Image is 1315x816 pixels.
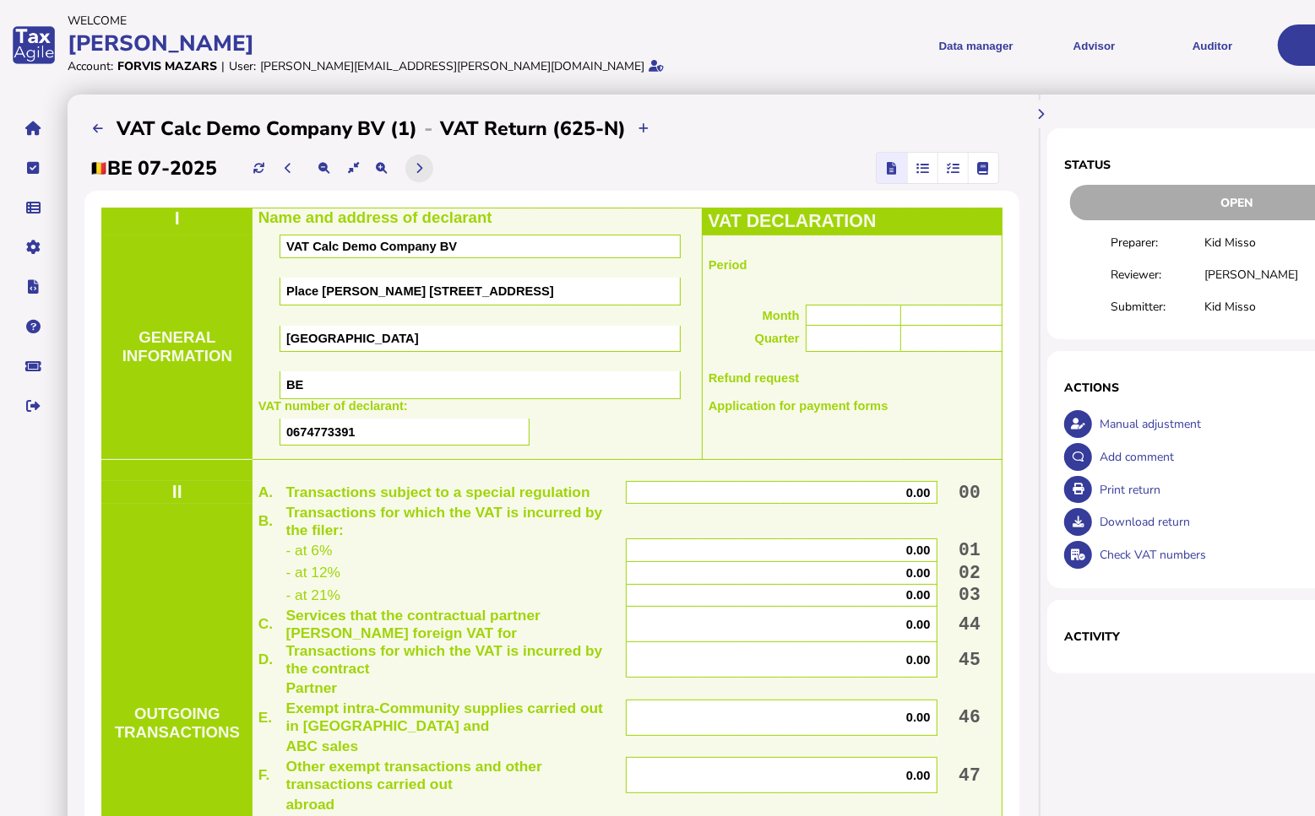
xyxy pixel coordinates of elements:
div: Welcome [68,13,721,29]
button: Hide [1027,100,1055,128]
span: Partner [286,679,338,696]
span: 44 [959,614,981,635]
button: Data manager [16,190,52,225]
span: 03 [959,585,981,605]
span: VAT number of declarant: [258,399,408,413]
button: Auditor [1160,24,1266,66]
span: - at 12% [286,564,341,581]
span: - at 21% [286,586,341,603]
span: ABC sales [286,738,359,754]
span: 0.00 [906,653,931,667]
span: 0.00 [906,566,931,580]
button: Sign out [16,388,52,424]
span: B. [258,512,273,529]
i: Data manager [27,208,41,208]
b: [GEOGRAPHIC_DATA] [286,332,419,345]
span: F. [258,766,269,783]
span: D. [258,651,273,667]
span: Period [709,258,747,272]
span: 0.00 [906,769,931,782]
div: User: [229,58,256,74]
span: Refund request [709,371,800,385]
span: 0.00 [906,486,931,500]
b: BE [286,378,303,392]
span: A. [258,484,273,500]
span: Services that the contractual partner [PERSON_NAME] foreign VAT for [286,607,541,641]
span: I [175,208,180,229]
h2: VAT Return (625-N) [440,116,626,142]
span: 0.00 [906,543,931,557]
button: Shows a dropdown of Data manager options [923,24,1030,66]
span: 0.00 [906,618,931,631]
span: Transactions for which the VAT is incurred by the contract [286,642,603,677]
button: Filing calendar - month view [84,115,112,143]
span: abroad [286,796,335,813]
div: [PERSON_NAME] [1204,267,1298,283]
span: 47 [959,765,981,786]
span: Other exempt transactions and other transactions carried out [286,758,542,792]
button: Previous period [274,154,302,182]
button: Developer hub links [16,269,52,305]
span: : [492,208,497,226]
button: Next period [405,154,433,182]
div: Reviewer: [1111,267,1204,283]
button: Check VAT numbers on return. [1064,541,1092,569]
button: Open printable view of return. [1064,476,1092,504]
span: Name and address of declarant [258,208,492,226]
div: Account: [68,58,113,74]
span: GENERAL INFORMATION [122,328,232,365]
div: Kid Misso [1204,235,1298,251]
div: - [417,115,440,142]
i: Email verified [649,60,665,72]
span: Quarter [755,332,800,345]
button: Make the return view larger [367,154,395,182]
span: 46 [959,707,981,727]
button: Home [16,111,52,146]
div: Submitter: [1111,299,1204,315]
div: Kid Misso [1204,299,1298,315]
span: C. [258,615,273,632]
button: Make a comment in the activity log. [1064,443,1092,471]
span: 00 [959,483,981,503]
span: Transactions for which the VAT is incurred by the filer: [286,504,603,538]
img: be.png [90,162,107,175]
span: Exempt intra-Community supplies carried out in [GEOGRAPHIC_DATA] and [286,700,604,734]
span: II [172,482,182,502]
mat-button-toggle: Ledger [968,153,998,183]
button: Make an adjustment to this return. [1064,410,1092,438]
b: VAT Calc Demo Company BV [286,240,457,253]
span: VAT DECLARATION [708,211,876,231]
span: Transactions subject to a special regulation [286,484,590,500]
mat-button-toggle: Return view [877,153,907,183]
button: Raise a support ticket [16,349,52,384]
mat-button-toggle: Reconcilliation view by document [907,153,937,183]
button: Make the return view smaller [311,154,339,182]
span: 02 [959,563,981,583]
h2: VAT Calc Demo Company BV (1) [117,116,417,142]
button: Help pages [16,309,52,344]
span: 01 [959,540,981,560]
b: Place [PERSON_NAME] [STREET_ADDRESS] [286,284,554,298]
button: Shows a dropdown of VAT Advisor options [1041,24,1148,66]
span: OUTGOING TRANSACTIONS [115,705,240,741]
span: 0.00 [906,588,931,602]
button: Refresh data for current period [245,154,273,182]
button: Manage settings [16,230,52,265]
div: Preparer: [1111,235,1204,251]
span: - at 6% [286,542,333,559]
button: Reset the return view [340,154,367,182]
button: Upload transactions [630,115,658,143]
h2: BE 07-2025 [90,155,217,181]
span: 0.00 [906,711,931,724]
span: 45 [959,650,981,670]
div: [PERSON_NAME] [68,29,721,58]
div: | [221,58,225,74]
div: [PERSON_NAME][EMAIL_ADDRESS][PERSON_NAME][DOMAIN_NAME] [260,58,645,74]
mat-button-toggle: Reconcilliation view by tax code [937,153,968,183]
span: Month [763,309,800,322]
span: E. [258,709,272,726]
b: 0674773391 [286,425,356,439]
span: Application for payment forms [709,399,888,413]
button: Tasks [16,150,52,186]
button: Download return [1064,508,1092,536]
